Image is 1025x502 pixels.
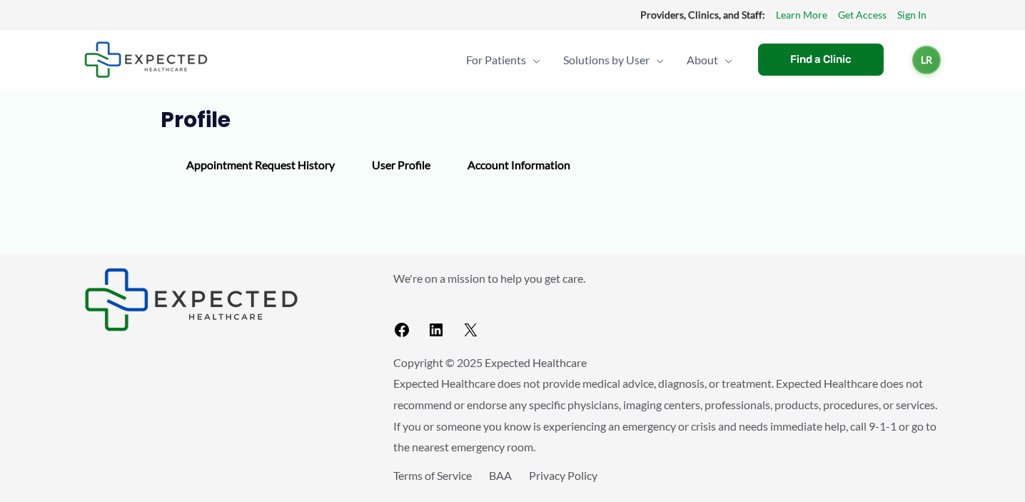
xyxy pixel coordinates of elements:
[353,144,449,186] div: User Profile
[640,9,765,21] strong: Providers, Clinics, and Staff:
[563,35,650,85] span: Solutions by User
[393,268,941,344] aside: Footer Widget 2
[168,144,353,186] div: Appointment Request History
[526,35,540,85] span: Menu Toggle
[897,6,926,24] a: Sign In
[912,46,941,74] a: LR
[455,35,744,85] nav: Primary Site Navigation
[776,6,827,24] a: Learn More
[84,268,298,331] img: Expected Healthcare Logo - side, dark font, small
[758,44,884,76] a: Find a Clinic
[455,35,552,85] a: For PatientsMenu Toggle
[393,356,587,369] span: Copyright © 2025 Expected Healthcare
[718,35,732,85] span: Menu Toggle
[529,468,597,482] a: Privacy Policy
[552,35,675,85] a: Solutions by UserMenu Toggle
[393,376,937,453] span: Expected Healthcare does not provide medical advice, diagnosis, or treatment. Expected Healthcare...
[84,268,358,331] aside: Footer Widget 1
[489,468,512,482] a: BAA
[466,35,526,85] span: For Patients
[687,35,718,85] span: About
[449,144,589,186] div: Account Information
[393,268,941,289] p: We're on a mission to help you get care.
[650,35,664,85] span: Menu Toggle
[838,6,887,24] a: Get Access
[84,41,208,78] img: Expected Healthcare Logo - side, dark font, small
[161,107,865,133] h1: Profile
[675,35,744,85] a: AboutMenu Toggle
[393,468,472,482] a: Terms of Service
